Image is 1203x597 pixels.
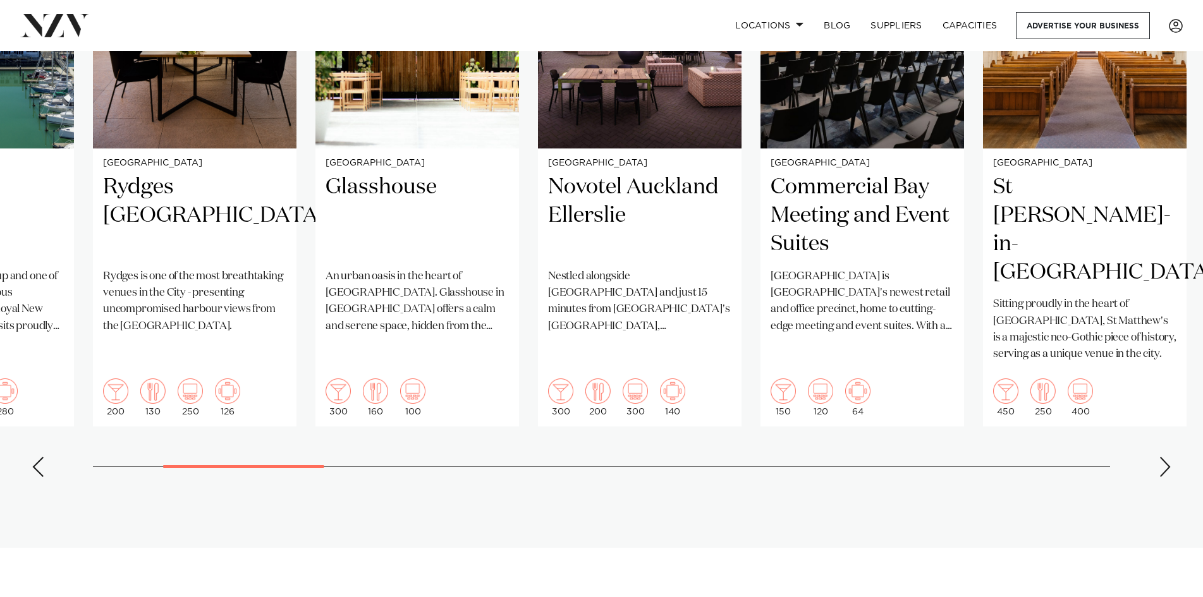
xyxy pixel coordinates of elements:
small: [GEOGRAPHIC_DATA] [548,159,731,168]
small: [GEOGRAPHIC_DATA] [771,159,954,168]
img: theatre.png [178,378,203,404]
a: BLOG [814,12,860,39]
div: 126 [215,378,240,416]
a: Advertise your business [1016,12,1150,39]
a: Locations [725,12,814,39]
img: meeting.png [660,378,685,404]
div: 120 [808,378,833,416]
img: theatre.png [400,378,425,404]
div: 130 [140,378,166,416]
img: theatre.png [1068,378,1093,404]
p: [GEOGRAPHIC_DATA] is [GEOGRAPHIC_DATA]'s newest retail and office precinct, home to cutting-edge ... [771,268,954,335]
img: cocktail.png [326,378,351,404]
div: 160 [363,378,388,416]
img: cocktail.png [993,378,1018,404]
h2: Novotel Auckland Ellerslie [548,173,731,258]
div: 300 [326,378,351,416]
div: 200 [585,378,611,416]
small: [GEOGRAPHIC_DATA] [326,159,509,168]
h2: St [PERSON_NAME]-in-[GEOGRAPHIC_DATA] [993,173,1176,287]
div: 150 [771,378,796,416]
img: theatre.png [623,378,648,404]
img: dining.png [585,378,611,404]
a: Capacities [932,12,1008,39]
img: nzv-logo.png [20,14,89,37]
a: SUPPLIERS [860,12,932,39]
img: cocktail.png [103,378,128,404]
img: dining.png [363,378,388,404]
small: [GEOGRAPHIC_DATA] [993,159,1176,168]
div: 450 [993,378,1018,416]
small: [GEOGRAPHIC_DATA] [103,159,286,168]
img: meeting.png [215,378,240,404]
div: 200 [103,378,128,416]
div: 250 [1030,378,1056,416]
div: 300 [623,378,648,416]
p: Nestled alongside [GEOGRAPHIC_DATA] and just 15 minutes from [GEOGRAPHIC_DATA]'s [GEOGRAPHIC_DATA... [548,268,731,335]
div: 64 [845,378,870,416]
div: 100 [400,378,425,416]
img: cocktail.png [771,378,796,404]
div: 250 [178,378,203,416]
img: theatre.png [808,378,833,404]
img: meeting.png [845,378,870,404]
div: 300 [548,378,573,416]
h2: Commercial Bay Meeting and Event Suites [771,173,954,258]
img: dining.png [1030,378,1056,404]
h2: Glasshouse [326,173,509,258]
p: Sitting proudly in the heart of [GEOGRAPHIC_DATA], St Matthew's is a majestic neo-Gothic piece of... [993,296,1176,363]
div: 140 [660,378,685,416]
img: dining.png [140,378,166,404]
div: 400 [1068,378,1093,416]
p: An urban oasis in the heart of [GEOGRAPHIC_DATA]. Glasshouse in [GEOGRAPHIC_DATA] offers a calm a... [326,268,509,335]
img: cocktail.png [548,378,573,404]
p: Rydges is one of the most breathtaking venues in the City - presenting uncompromised harbour view... [103,268,286,335]
h2: Rydges [GEOGRAPHIC_DATA] [103,173,286,258]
